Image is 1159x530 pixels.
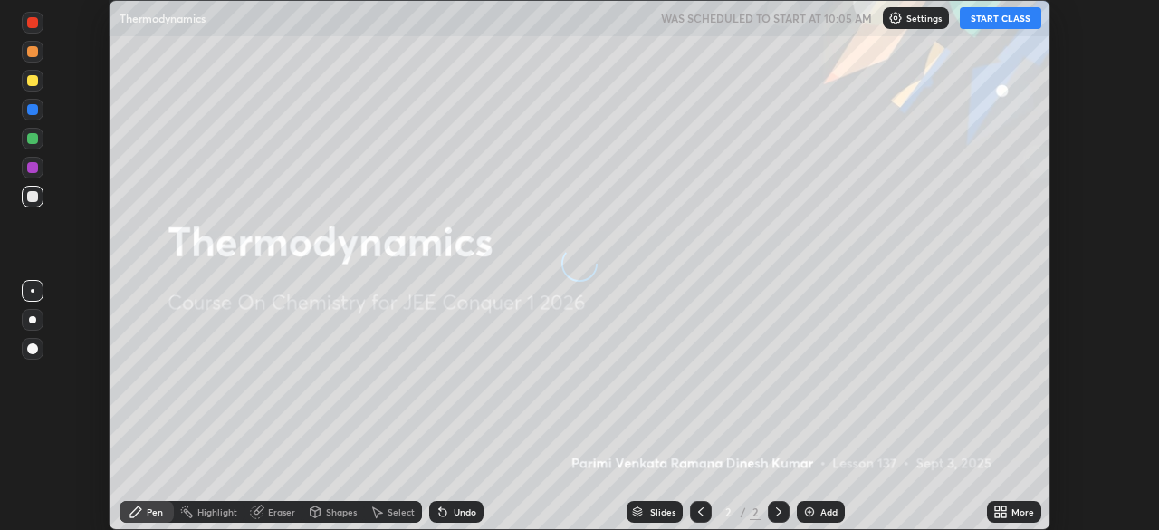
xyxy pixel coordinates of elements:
button: START CLASS [960,7,1041,29]
div: Shapes [326,507,357,516]
div: Pen [147,507,163,516]
img: class-settings-icons [888,11,903,25]
div: / [741,506,746,517]
h5: WAS SCHEDULED TO START AT 10:05 AM [661,10,872,26]
p: Thermodynamics [120,11,206,25]
div: 2 [719,506,737,517]
img: add-slide-button [802,505,817,519]
div: Eraser [268,507,295,516]
p: Settings [906,14,942,23]
div: Slides [650,507,675,516]
div: 2 [750,504,761,520]
div: Highlight [197,507,237,516]
div: More [1011,507,1034,516]
div: Add [820,507,838,516]
div: Select [388,507,415,516]
div: Undo [454,507,476,516]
